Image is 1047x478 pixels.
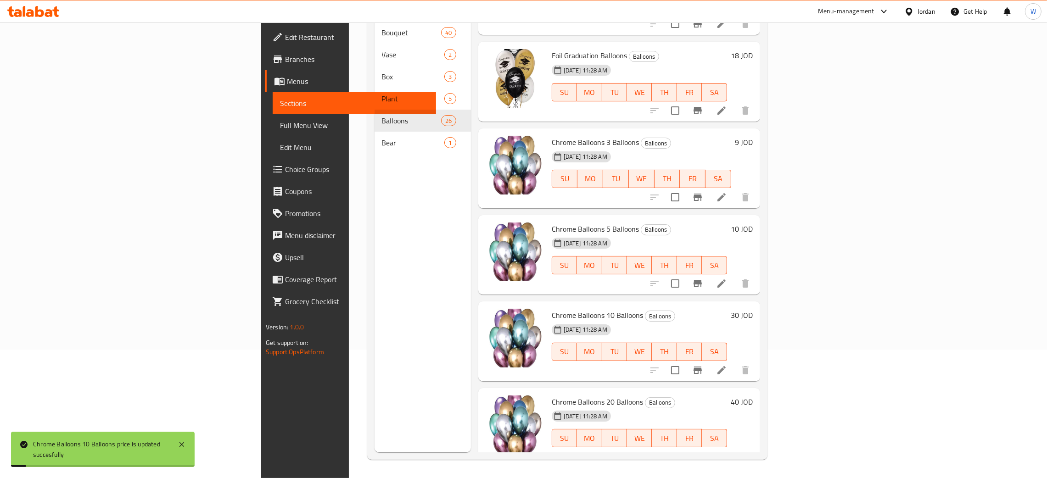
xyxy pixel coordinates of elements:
[731,49,753,62] h6: 18 JOD
[641,138,671,149] div: Balloons
[265,158,436,180] a: Choice Groups
[641,224,671,235] span: Balloons
[560,239,611,248] span: [DATE] 11:28 AM
[705,259,723,272] span: SA
[280,98,429,109] span: Sections
[265,202,436,224] a: Promotions
[382,49,445,60] span: Vase
[290,321,304,333] span: 1.0.0
[375,18,471,157] nav: Menu sections
[375,88,471,110] div: Plant5
[681,86,698,99] span: FR
[552,222,639,236] span: Chrome Balloons 5 Balloons
[677,343,702,361] button: FR
[655,170,680,188] button: TH
[681,432,698,445] span: FR
[560,152,611,161] span: [DATE] 11:28 AM
[285,164,429,175] span: Choice Groups
[265,180,436,202] a: Coupons
[918,6,935,17] div: Jordan
[652,83,677,101] button: TH
[716,365,727,376] a: Edit menu item
[677,83,702,101] button: FR
[702,256,727,274] button: SA
[734,272,756,295] button: delete
[731,395,753,408] h6: 40 JOD
[444,71,456,82] div: items
[382,71,445,82] span: Box
[556,86,573,99] span: SU
[441,27,456,38] div: items
[705,345,723,358] span: SA
[731,309,753,322] h6: 30 JOD
[581,172,599,185] span: MO
[734,359,756,381] button: delete
[645,311,675,322] div: Balloons
[280,142,429,153] span: Edit Menu
[716,192,727,203] a: Edit menu item
[581,86,598,99] span: MO
[687,359,709,381] button: Branch-specific-item
[285,230,429,241] span: Menu disclaimer
[581,432,598,445] span: MO
[633,172,651,185] span: WE
[382,27,442,38] div: Bouquet
[581,345,598,358] span: MO
[556,345,573,358] span: SU
[716,105,727,116] a: Edit menu item
[486,49,544,108] img: Foil Graduation Balloons
[382,93,445,104] span: Plant
[444,137,456,148] div: items
[602,343,627,361] button: TU
[442,28,455,37] span: 40
[702,429,727,447] button: SA
[552,135,639,149] span: Chrome Balloons 3 Balloons
[734,445,756,467] button: delete
[705,432,723,445] span: SA
[705,86,723,99] span: SA
[552,83,577,101] button: SU
[265,48,436,70] a: Branches
[445,72,455,81] span: 3
[280,120,429,131] span: Full Menu View
[631,259,648,272] span: WE
[266,337,308,349] span: Get support on:
[607,172,625,185] span: TU
[560,325,611,334] span: [DATE] 11:28 AM
[629,51,659,62] span: Balloons
[645,397,675,408] div: Balloons
[442,117,455,125] span: 26
[687,445,709,467] button: Branch-specific-item
[818,6,874,17] div: Menu-management
[631,432,648,445] span: WE
[631,86,648,99] span: WE
[486,395,544,454] img: Chrome Balloons 20 Balloons
[486,136,544,195] img: Chrome Balloons 3 Balloons
[652,256,677,274] button: TH
[577,256,602,274] button: MO
[658,172,677,185] span: TH
[577,429,602,447] button: MO
[266,321,288,333] span: Version:
[287,76,429,87] span: Menus
[441,115,456,126] div: items
[716,18,727,29] a: Edit menu item
[709,172,728,185] span: SA
[265,290,436,312] a: Grocery Checklist
[375,110,471,132] div: Balloons26
[734,13,756,35] button: delete
[606,259,623,272] span: TU
[33,439,169,460] div: Chrome Balloons 10 Balloons price is updated succesfully
[273,92,436,114] a: Sections
[606,86,623,99] span: TU
[552,170,578,188] button: SU
[285,32,429,43] span: Edit Restaurant
[285,274,429,285] span: Coverage Report
[577,343,602,361] button: MO
[602,256,627,274] button: TU
[731,222,753,235] h6: 10 JOD
[629,51,659,62] div: Balloons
